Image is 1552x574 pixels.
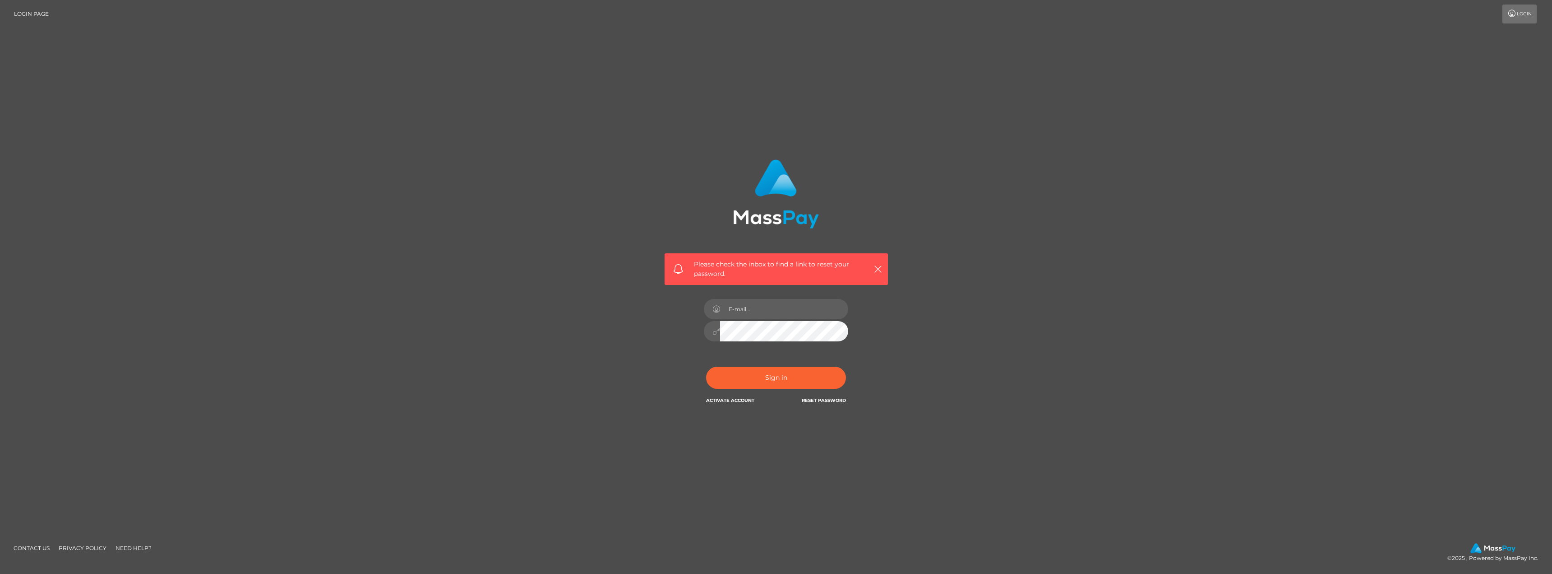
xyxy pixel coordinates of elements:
[733,159,819,229] img: MassPay Login
[10,541,53,555] a: Contact Us
[1470,543,1515,553] img: MassPay
[55,541,110,555] a: Privacy Policy
[1447,543,1545,563] div: © 2025 , Powered by MassPay Inc.
[706,367,846,389] button: Sign in
[112,541,155,555] a: Need Help?
[1502,5,1537,23] a: Login
[14,5,49,23] a: Login Page
[720,299,848,319] input: E-mail...
[694,260,859,279] span: Please check the inbox to find a link to reset your password.
[802,397,846,403] a: Reset Password
[706,397,754,403] a: Activate Account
